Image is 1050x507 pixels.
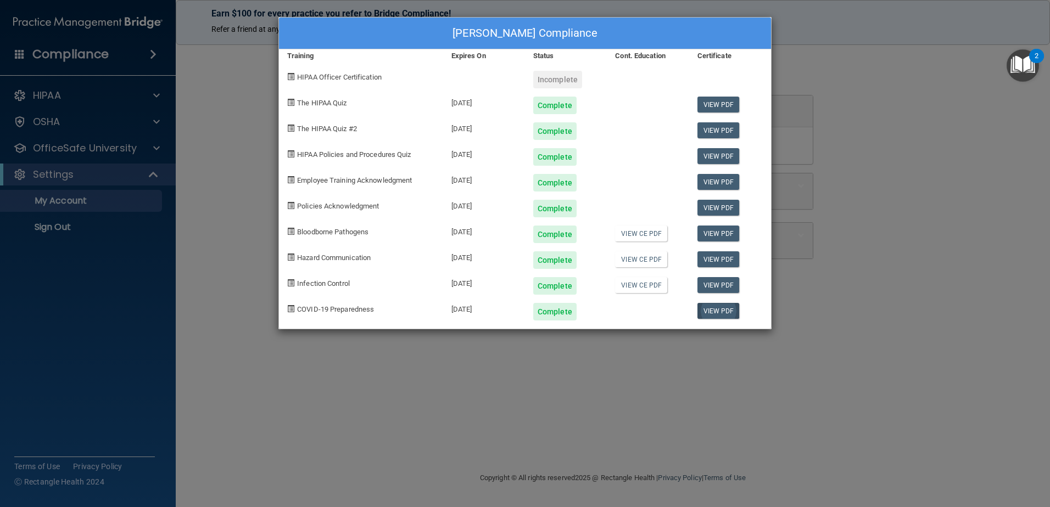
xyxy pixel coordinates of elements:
div: Complete [533,122,577,140]
a: View PDF [697,303,740,319]
button: Open Resource Center, 2 new notifications [1007,49,1039,82]
div: [PERSON_NAME] Compliance [279,18,771,49]
div: Complete [533,226,577,243]
span: The HIPAA Quiz #2 [297,125,357,133]
span: Infection Control [297,279,350,288]
span: HIPAA Policies and Procedures Quiz [297,150,411,159]
div: Expires On [443,49,525,63]
span: Bloodborne Pathogens [297,228,368,236]
div: Complete [533,200,577,217]
a: View PDF [697,277,740,293]
div: Complete [533,251,577,269]
div: Complete [533,174,577,191]
span: HIPAA Officer Certification [297,73,382,81]
div: Complete [533,303,577,320]
div: [DATE] [443,243,525,269]
div: [DATE] [443,269,525,295]
div: [DATE] [443,217,525,243]
div: Complete [533,148,577,166]
div: Training [279,49,443,63]
div: [DATE] [443,114,525,140]
div: Cont. Education [607,49,689,63]
span: Hazard Communication [297,253,371,262]
a: View PDF [697,97,740,112]
div: Incomplete [533,71,582,88]
div: [DATE] [443,191,525,217]
div: [DATE] [443,166,525,191]
span: COVID-19 Preparedness [297,305,374,313]
a: View PDF [697,200,740,216]
a: View CE PDF [615,226,667,241]
div: [DATE] [443,295,525,320]
div: Complete [533,97,577,114]
a: View PDF [697,251,740,267]
a: View PDF [697,148,740,164]
span: Employee Training Acknowledgment [297,176,412,184]
a: View CE PDF [615,277,667,293]
a: View PDF [697,122,740,138]
a: View PDF [697,174,740,190]
div: [DATE] [443,140,525,166]
div: 2 [1035,56,1038,70]
div: Certificate [689,49,771,63]
div: Status [525,49,607,63]
div: Complete [533,277,577,295]
span: Policies Acknowledgment [297,202,379,210]
span: The HIPAA Quiz [297,99,347,107]
a: View CE PDF [615,251,667,267]
a: View PDF [697,226,740,241]
div: [DATE] [443,88,525,114]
